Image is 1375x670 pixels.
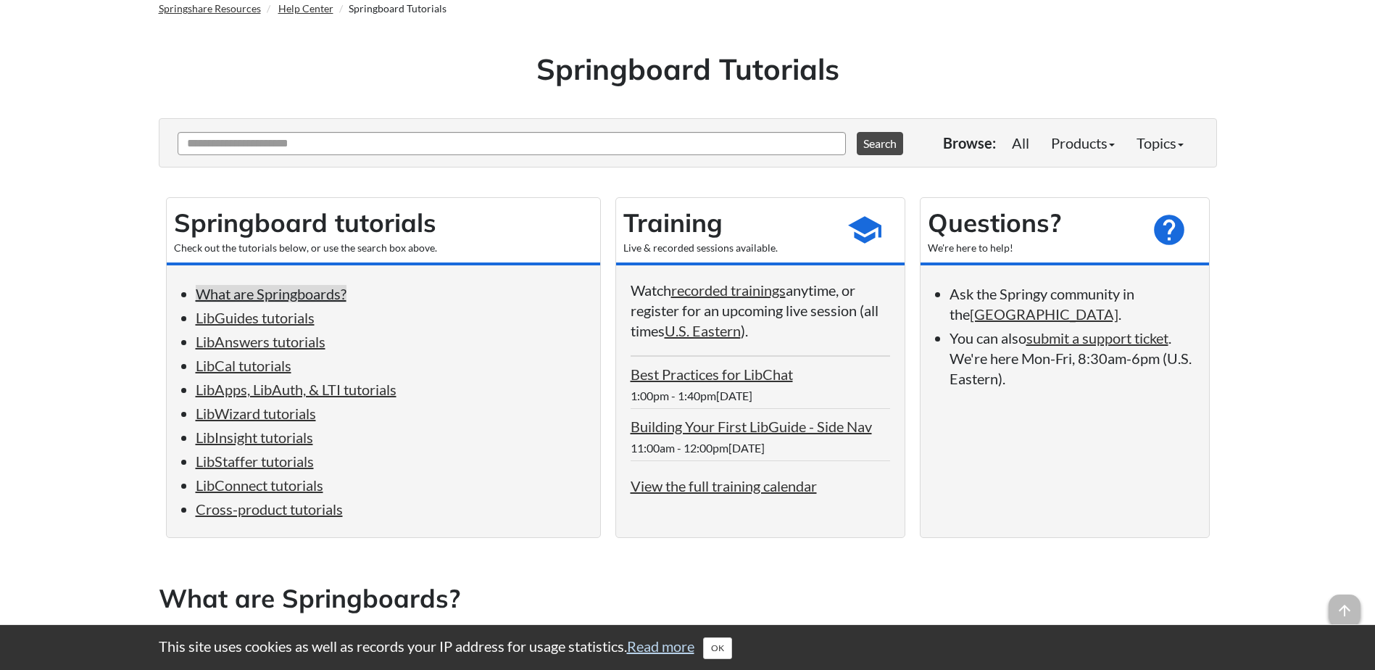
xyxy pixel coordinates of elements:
span: arrow_upward [1329,595,1361,626]
div: Live & recorded sessions available. [623,241,832,255]
h2: Springboard tutorials [174,205,593,241]
a: LibWizard tutorials [196,405,316,422]
a: Products [1040,128,1126,157]
a: LibConnect tutorials [196,476,323,494]
a: LibStaffer tutorials [196,452,314,470]
a: [GEOGRAPHIC_DATA] [970,305,1118,323]
a: Cross-product tutorials [196,500,343,518]
span: school [847,212,883,248]
a: LibCal tutorials [196,357,291,374]
a: LibAnswers tutorials [196,333,325,350]
a: Topics [1126,128,1195,157]
a: Help Center [278,2,333,15]
li: You can also . We're here Mon-Fri, 8:30am-6pm (U.S. Eastern). [950,328,1195,389]
h2: Questions? [928,205,1137,241]
button: Close [703,637,732,659]
span: 1:00pm - 1:40pm[DATE] [631,389,752,402]
button: Search [857,132,903,155]
a: Read more [627,637,694,655]
div: We're here to help! [928,241,1137,255]
div: Check out the tutorials below, or use the search box above. [174,241,593,255]
p: Browse: [943,133,996,153]
h2: Training [623,205,832,241]
span: 11:00am - 12:00pm[DATE] [631,441,765,455]
h2: What are Springboards? [159,581,1217,616]
li: Ask the Springy community in the . [950,284,1195,324]
a: LibInsight tutorials [196,429,313,446]
a: Best Practices for LibChat [631,365,793,383]
h1: Springboard Tutorials [170,49,1206,89]
a: Springshare Resources [159,2,261,15]
li: Springboard Tutorials [336,1,446,16]
a: recorded trainings [671,281,786,299]
a: What are Springboards? [196,285,346,302]
a: submit a support ticket [1026,329,1168,347]
span: help [1151,212,1187,248]
a: All [1001,128,1040,157]
a: LibApps, LibAuth, & LTI tutorials [196,381,396,398]
a: U.S. Eastern [665,322,741,339]
a: LibGuides tutorials [196,309,315,326]
a: View the full training calendar [631,477,817,495]
div: This site uses cookies as well as records your IP address for usage statistics. [144,636,1231,659]
a: arrow_upward [1329,596,1361,613]
p: Watch anytime, or register for an upcoming live session (all times ). [631,280,890,341]
a: Building Your First LibGuide - Side Nav [631,418,872,435]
